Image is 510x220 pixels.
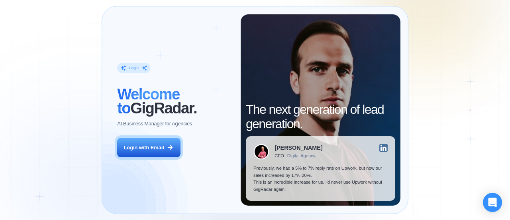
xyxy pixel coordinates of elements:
div: CEO [275,153,284,159]
div: Login with Email [124,144,164,151]
span: Welcome to [117,85,180,117]
p: Previously, we had a 5% to 7% reply rate on Upwork, but now our sales increased by 17%-20%. This ... [253,165,388,193]
button: Login with Email [117,138,180,158]
div: Open Intercom Messenger [483,193,502,212]
h2: The next generation of lead generation. [246,103,395,131]
div: Login [129,65,139,71]
h2: ‍ GigRadar. [117,87,233,115]
p: AI Business Manager for Agencies [117,120,192,127]
div: [PERSON_NAME] [275,145,322,151]
div: Digital Agency [287,153,316,159]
